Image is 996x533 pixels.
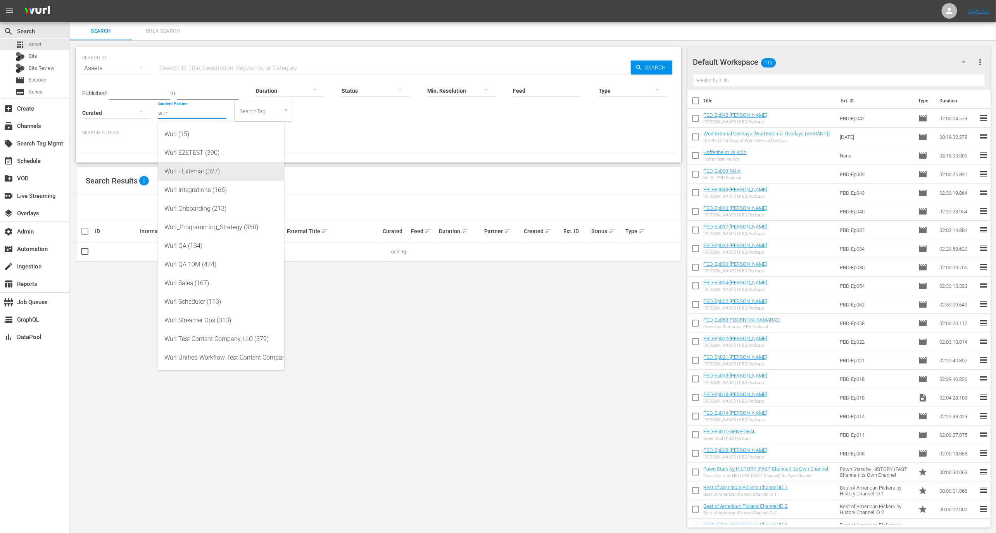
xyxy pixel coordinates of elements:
[979,225,988,234] span: reorder
[504,228,511,235] span: sort
[918,300,927,309] span: Episode
[592,227,623,236] div: Status
[164,348,278,367] div: Wurl Unified Workflow Test Content Company (385)
[979,299,988,309] span: reorder
[704,511,788,516] div: Best of American Pickers Channel ID 2
[29,64,54,72] span: Bits Review
[95,228,138,234] div: ID
[918,523,927,533] span: Promo
[4,227,13,236] span: Admin
[704,242,767,248] a: PBD-Ep034-[PERSON_NAME]
[979,151,988,160] span: reorder
[74,27,127,36] span: Search
[704,157,747,162] div: Hoffenheim vs Köln
[936,481,979,500] td: 00:00:01.066
[837,407,915,426] td: PBD-Ep014
[918,244,927,253] span: Episode
[936,183,979,202] td: 02:30:19.864
[164,292,278,311] div: Wurl Scheduler (113)
[975,53,985,71] button: more_vert
[936,128,979,146] td: 00:19:32.278
[979,448,988,458] span: reorder
[704,447,767,453] a: PBD-Ep008-[PERSON_NAME]
[164,274,278,292] div: Wurl Sales (167)
[761,55,776,71] span: 116
[704,268,767,273] div: [PERSON_NAME] | PBD Podcast
[704,473,829,478] div: Pawn Stars by HISTORY (FAST Channel) Its Own Channel
[979,262,988,272] span: reorder
[979,318,988,327] span: reorder
[837,183,915,202] td: PBD-Ep043
[936,277,979,295] td: 02:30:13.323
[936,109,979,128] td: 02:00:04.573
[639,228,646,235] span: sort
[936,444,979,463] td: 02:00:13.888
[563,228,589,234] div: Ext. ID
[4,332,13,342] span: DataPool
[979,467,988,476] span: reorder
[979,244,988,253] span: reorder
[979,486,988,495] span: reorder
[704,466,829,472] a: Pawn Stars by HISTORY (FAST Channel) Its Own Channel
[136,27,189,36] span: Bulk Search
[979,281,988,290] span: reorder
[918,505,927,514] span: Promo
[545,228,552,235] span: sort
[837,165,915,183] td: PBD-Ep009
[704,187,767,192] a: PBD-Ep043-[PERSON_NAME]
[936,407,979,426] td: 02:29:33.423
[704,399,767,404] div: [PERSON_NAME] | PBD Podcast
[282,106,290,114] button: Open
[918,188,927,197] span: Episode
[86,176,138,185] span: Search Results
[164,181,278,199] div: Wurl Integrations (166)
[935,90,981,112] th: Duration
[918,412,927,421] span: Episode
[704,362,767,367] div: [PERSON_NAME] | PBD Podcast
[918,486,927,495] span: Promo
[979,206,988,216] span: reorder
[609,228,616,235] span: sort
[704,231,767,236] div: [PERSON_NAME] | PBD Podcast
[918,225,927,235] span: Episode
[19,2,56,20] img: ans4CAIJ8jUAAAAAAAAAAAAAAAAAAAAAAAAgQb4GAAAAAAAAAAAAAAAAAAAAAAAAJMjXAAAAAAAAAAAAAAAAAAAAAAAAgAT5G...
[170,90,175,96] span: to
[704,391,767,397] a: PBD-Ep018-[PERSON_NAME]
[936,258,979,277] td: 02:00:09.700
[625,227,646,236] div: Type
[837,351,915,370] td: PBD-Ep021
[979,393,988,402] span: reorder
[16,52,25,61] div: Bits
[704,306,767,311] div: [PERSON_NAME] | PBD Podcast
[837,202,915,221] td: PBD-Ep040
[631,61,672,74] button: Search
[4,315,13,324] span: GraphQL
[704,168,741,174] a: PBD-Ep009-M.I.A
[918,449,927,458] span: Episode
[524,227,561,236] div: Created
[704,485,788,490] a: Best of American Pickers Channel ID 1
[642,61,672,74] span: Search
[164,125,278,144] div: Wurl (15)
[321,228,328,235] span: sort
[936,426,979,444] td: 02:00:27.075
[704,138,830,143] div: (DUPLICATE) Copy of Wurl External Overlays
[5,6,14,16] span: menu
[704,250,767,255] div: [PERSON_NAME] | PBD Podcast
[164,311,278,330] div: Wurl Streamer Ops (313)
[704,149,747,155] a: Hoffenheim vs Köln
[936,239,979,258] td: 02:29:58.620
[979,113,988,123] span: reorder
[837,426,915,444] td: PBD-Ep011
[164,199,278,218] div: Wurl Onboarding (213)
[164,144,278,162] div: Wurl E2ETEST (390)
[29,52,37,60] span: Bits
[837,500,915,519] td: Best of American Pickers by History Channel ID 2
[913,90,935,112] th: Type
[484,227,521,236] div: Partner
[837,463,915,481] td: Pawn Stars by HISTORY (FAST Channel) Its Own Channel
[936,165,979,183] td: 02:00:26.891
[936,500,979,519] td: 00:00:02.002
[979,523,988,532] span: reorder
[4,27,13,36] span: Search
